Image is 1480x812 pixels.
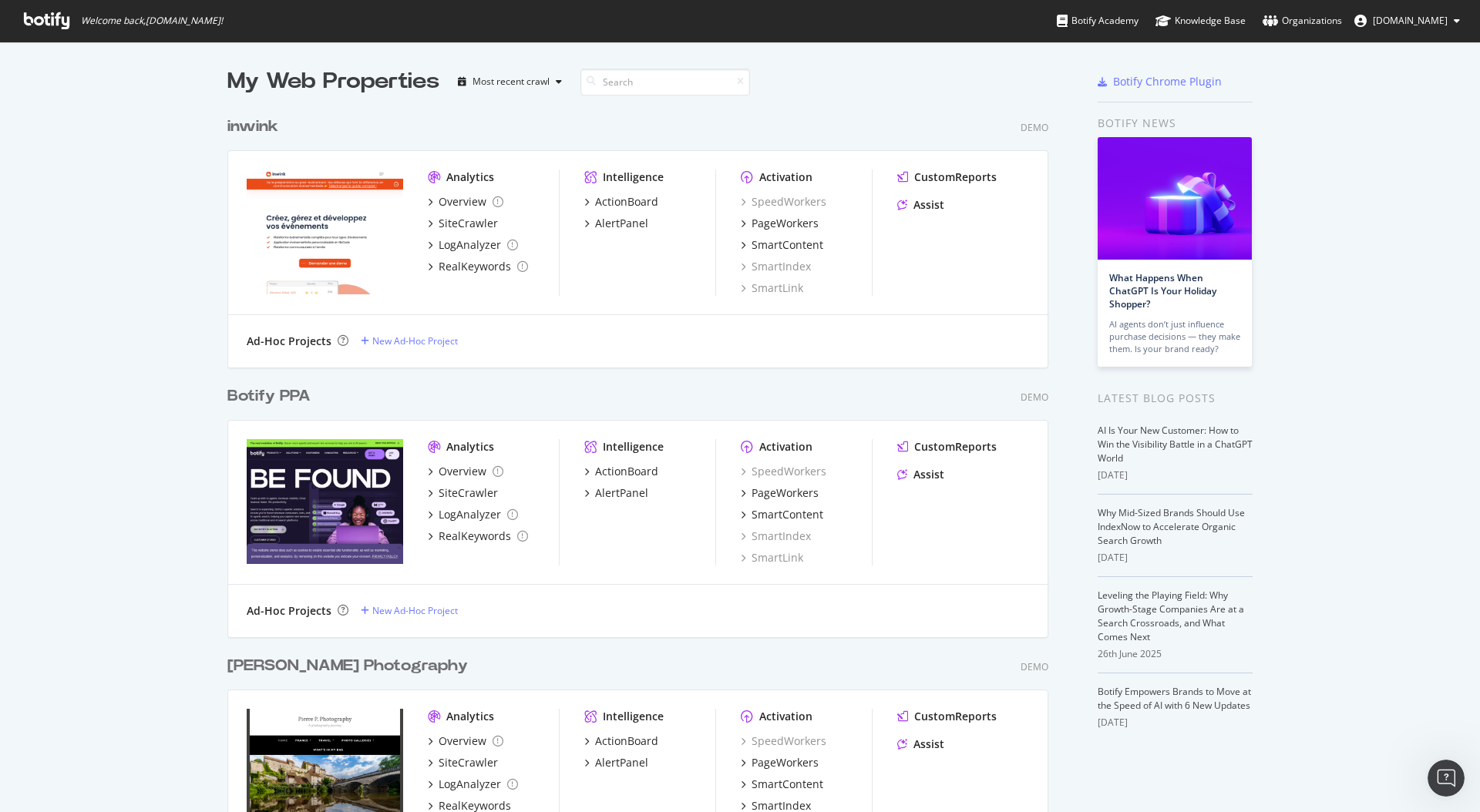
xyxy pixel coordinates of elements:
[428,216,498,231] a: SiteCrawler
[741,194,826,210] a: SpeedWorkers
[428,194,503,210] a: Overview
[752,485,819,501] div: PageWorkers
[584,216,648,231] a: AlertPanel
[227,116,284,138] a: inwink
[752,237,823,253] div: SmartContent
[1098,506,1245,547] a: Why Mid-Sized Brands Should Use IndexNow to Accelerate Organic Search Growth
[603,169,664,185] div: Intelligence
[741,777,823,792] a: SmartContent
[913,197,944,213] div: Assist
[428,237,518,253] a: LogAnalyzer
[428,507,518,522] a: LogAnalyzer
[227,385,311,408] div: Botify PPA
[372,604,458,617] div: New Ad-Hoc Project
[741,259,811,274] a: SmartIndex
[584,733,658,749] a: ActionBoard
[446,709,494,724] div: Analytics
[914,439,997,455] div: CustomReports
[81,15,223,27] span: Welcome back, [DOMAIN_NAME] !
[428,777,518,792] a: LogAnalyzer
[897,737,944,752] a: Assist
[247,169,403,294] img: inwink
[1098,424,1253,465] a: AI Is Your New Customer: How to Win the Visibility Battle in a ChatGPT World
[914,169,997,185] div: CustomReports
[1057,13,1139,29] div: Botify Academy
[439,194,486,210] div: Overview
[439,237,501,253] div: LogAnalyzer
[1263,13,1342,29] div: Organizations
[1109,271,1216,310] a: What Happens When ChatGPT Is Your Holiday Shopper?
[913,467,944,482] div: Assist
[473,77,550,86] div: Most recent crawl
[428,485,498,501] a: SiteCrawler
[741,485,819,501] a: PageWorkers
[1098,137,1252,260] img: What Happens When ChatGPT Is Your Holiday Shopper?
[584,194,658,210] a: ActionBoard
[1428,760,1465,797] iframe: Intercom live chat
[897,197,944,213] a: Assist
[897,467,944,482] a: Assist
[759,709,812,724] div: Activation
[1021,660,1048,673] div: Demo
[1021,121,1048,134] div: Demo
[1098,685,1251,712] a: Botify Empowers Brands to Move at the Speed of AI with 6 New Updates
[1098,115,1253,132] div: Botify news
[752,755,819,770] div: PageWorkers
[584,485,648,501] a: AlertPanel
[580,69,750,96] input: Search
[741,550,803,565] a: SmartLink
[439,464,486,479] div: Overview
[741,216,819,231] a: PageWorkers
[452,69,568,94] button: Most recent crawl
[227,66,439,97] div: My Web Properties
[1373,14,1448,27] span: pierre.paqueton.gmail
[595,216,648,231] div: AlertPanel
[1021,391,1048,404] div: Demo
[897,169,997,185] a: CustomReports
[1098,589,1244,643] a: Leveling the Playing Field: Why Growth-Stage Companies Are at a Search Crossroads, and What Comes...
[439,733,486,749] div: Overview
[1155,13,1246,29] div: Knowledge Base
[439,777,501,792] div: LogAnalyzer
[595,755,648,770] div: AlertPanel
[372,334,458,347] div: New Ad-Hoc Project
[741,464,826,479] a: SpeedWorkers
[1342,8,1472,33] button: [DOMAIN_NAME]
[603,709,664,724] div: Intelligence
[247,603,331,619] div: Ad-Hoc Projects
[227,655,468,677] div: [PERSON_NAME] Photography
[741,528,811,544] a: SmartIndex
[897,709,997,724] a: CustomReports
[439,528,511,544] div: RealKeywords
[439,755,498,770] div: SiteCrawler
[741,733,826,749] div: SpeedWorkers
[1098,551,1253,565] div: [DATE]
[428,733,503,749] a: Overview
[595,485,648,501] div: AlertPanel
[446,439,494,455] div: Analytics
[439,259,511,274] div: RealKeywords
[914,709,997,724] div: CustomReports
[603,439,664,455] div: Intelligence
[439,485,498,501] div: SiteCrawler
[227,385,317,408] a: Botify PPA
[741,507,823,522] a: SmartContent
[741,280,803,296] a: SmartLink
[595,194,658,210] div: ActionBoard
[428,259,528,274] a: RealKeywords
[913,737,944,752] div: Assist
[752,777,823,792] div: SmartContent
[741,237,823,253] a: SmartContent
[428,528,528,544] a: RealKeywords
[361,334,458,347] a: New Ad-Hoc Project
[439,507,501,522] div: LogAnalyzer
[1113,74,1222,89] div: Botify Chrome Plugin
[1098,468,1253,482] div: [DATE]
[595,464,658,479] div: ActionBoard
